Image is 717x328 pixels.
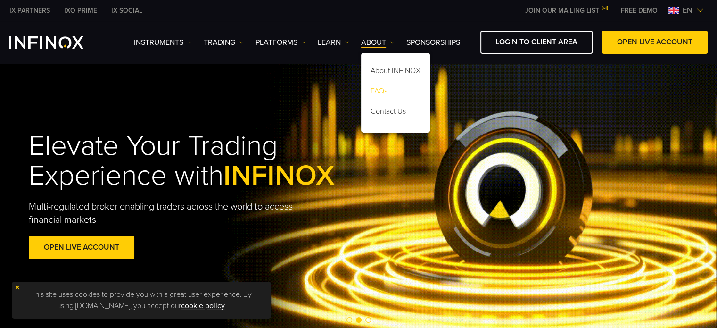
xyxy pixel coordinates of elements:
a: OPEN LIVE ACCOUNT [29,236,134,259]
a: Contact Us [361,103,430,123]
a: Learn [318,37,349,48]
a: OPEN LIVE ACCOUNT [602,31,708,54]
a: SPONSORSHIPS [406,37,460,48]
span: en [679,5,696,16]
a: About INFINOX [361,62,430,83]
span: INFINOX [223,159,335,193]
a: ABOUT [361,37,395,48]
a: INFINOX Logo [9,36,106,49]
a: JOIN OUR MAILING LIST [518,7,614,15]
a: INFINOX [57,6,104,16]
p: Multi-regulated broker enabling traders across the world to access financial markets [29,200,309,227]
span: Go to slide 3 [365,317,371,323]
a: INFINOX [104,6,149,16]
a: cookie policy [181,301,225,311]
span: Go to slide 1 [346,317,352,323]
a: INFINOX MENU [614,6,665,16]
a: INFINOX [2,6,57,16]
span: Go to slide 2 [356,317,362,323]
p: This site uses cookies to provide you with a great user experience. By using [DOMAIN_NAME], you a... [16,286,266,314]
a: Instruments [134,37,192,48]
a: TRADING [204,37,244,48]
img: yellow close icon [14,284,21,291]
a: LOGIN TO CLIENT AREA [480,31,593,54]
a: FAQs [361,83,430,103]
a: PLATFORMS [255,37,306,48]
h1: Elevate Your Trading Experience with [29,131,379,191]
